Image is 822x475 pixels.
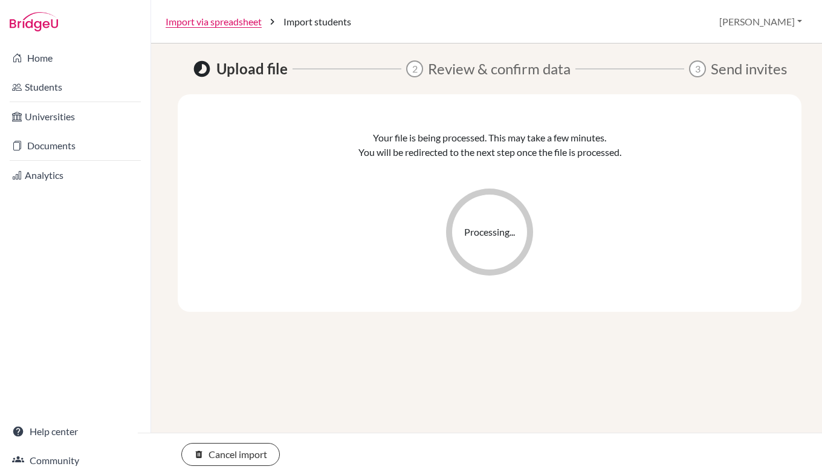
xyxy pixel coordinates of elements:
[2,46,148,70] a: Home
[714,10,807,33] button: [PERSON_NAME]
[216,58,288,80] span: Upload file
[2,419,148,444] a: Help center
[10,12,58,31] img: Bridge-U
[711,58,787,80] span: Send invites
[373,131,606,145] p: Your file is being processed. This may take a few minutes.
[192,59,212,79] span: Pending
[2,75,148,99] a: Students
[2,105,148,129] a: Universities
[267,16,279,28] i: chevron_right
[2,163,148,187] a: Analytics
[283,15,351,29] span: Import students
[194,450,204,459] i: delete
[406,60,423,77] span: 2
[464,225,515,239] span: Processing...
[2,448,148,473] a: Community
[428,58,571,80] span: Review & confirm data
[2,134,148,158] a: Documents
[166,15,262,29] a: Import via spreadsheet
[689,60,706,77] span: 3
[181,443,280,466] button: Cancel import
[358,145,621,160] p: You will be redirected to the next step once the file is processed.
